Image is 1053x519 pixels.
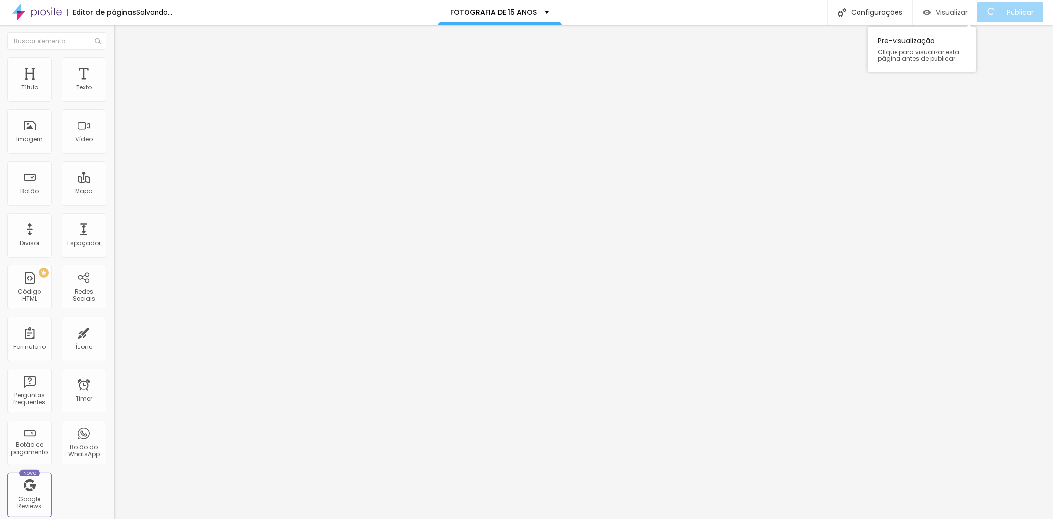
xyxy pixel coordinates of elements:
[76,84,92,91] div: Texto
[21,188,39,195] div: Botão
[76,395,92,402] div: Timer
[64,444,103,458] div: Botão do WhatsApp
[7,32,106,50] input: Buscar elemento
[923,8,931,17] img: view-1.svg
[20,240,39,247] div: Divisor
[10,441,49,456] div: Botão de pagamento
[64,288,103,303] div: Redes Sociais
[19,470,40,476] div: Novo
[67,240,101,247] div: Espaçador
[878,49,967,62] span: Clique para visualizar esta página antes de publicar.
[76,344,93,350] div: Ícone
[10,392,49,406] div: Perguntas frequentes
[114,25,1053,519] iframe: Editor
[75,136,93,143] div: Vídeo
[451,9,537,16] p: FOTOGRAFIA DE 15 ANOS
[21,84,38,91] div: Título
[95,38,101,44] img: Icone
[75,188,93,195] div: Mapa
[936,8,968,16] span: Visualizar
[838,8,846,17] img: Icone
[977,2,1043,22] button: Publicar
[13,344,46,350] div: Formulário
[10,288,49,303] div: Código HTML
[1007,8,1034,16] span: Publicar
[913,2,977,22] button: Visualizar
[868,27,976,72] div: Pre-visualização
[67,9,136,16] div: Editor de páginas
[136,9,172,16] div: Salvando...
[16,136,43,143] div: Imagem
[10,496,49,510] div: Google Reviews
